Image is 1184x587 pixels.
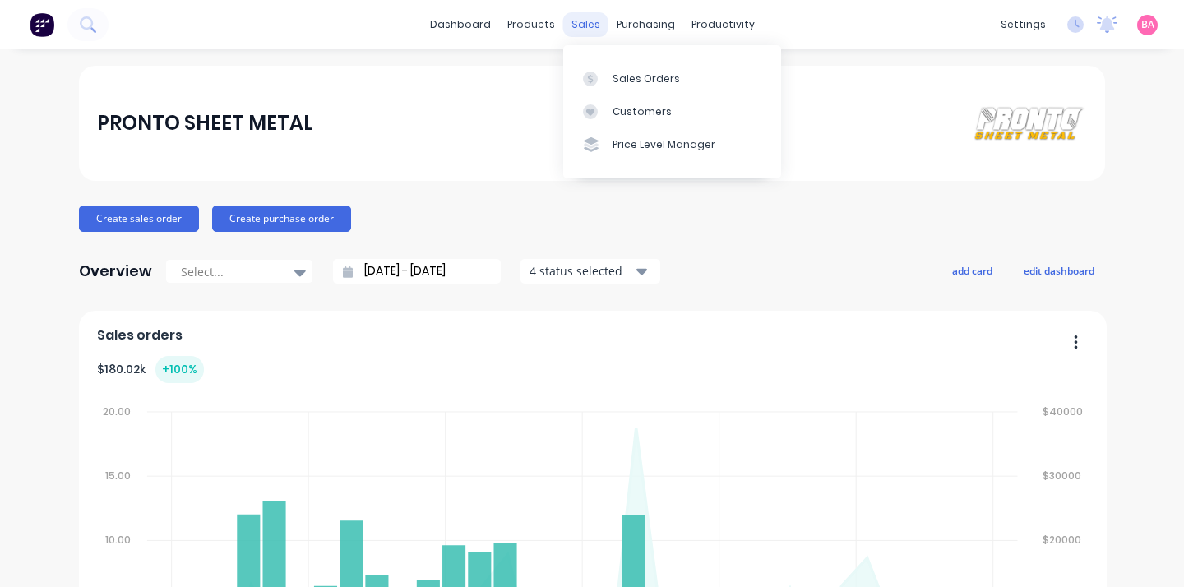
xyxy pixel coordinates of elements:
button: add card [941,260,1003,281]
div: 4 status selected [530,262,633,280]
tspan: 20.00 [103,404,131,418]
div: + 100 % [155,356,204,383]
div: products [499,12,563,37]
div: sales [563,12,608,37]
tspan: 10.00 [105,533,131,547]
img: PRONTO SHEET METAL [972,105,1087,141]
a: dashboard [422,12,499,37]
div: $ 180.02k [97,356,204,383]
div: Customers [613,104,672,119]
div: settings [992,12,1054,37]
a: Sales Orders [563,62,781,95]
div: Price Level Manager [613,137,715,152]
div: Overview [79,255,152,288]
button: Create sales order [79,206,199,232]
tspan: $30000 [1044,469,1083,483]
tspan: 15.00 [105,469,131,483]
a: Price Level Manager [563,128,781,161]
img: Factory [30,12,54,37]
a: Customers [563,95,781,128]
div: Sales Orders [613,72,680,86]
button: edit dashboard [1013,260,1105,281]
div: purchasing [608,12,683,37]
button: 4 status selected [520,259,660,284]
span: BA [1141,17,1154,32]
span: Sales orders [97,326,183,345]
button: Create purchase order [212,206,351,232]
div: PRONTO SHEET METAL [97,107,313,140]
tspan: $20000 [1044,533,1083,547]
tspan: $40000 [1044,404,1085,418]
div: productivity [683,12,763,37]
